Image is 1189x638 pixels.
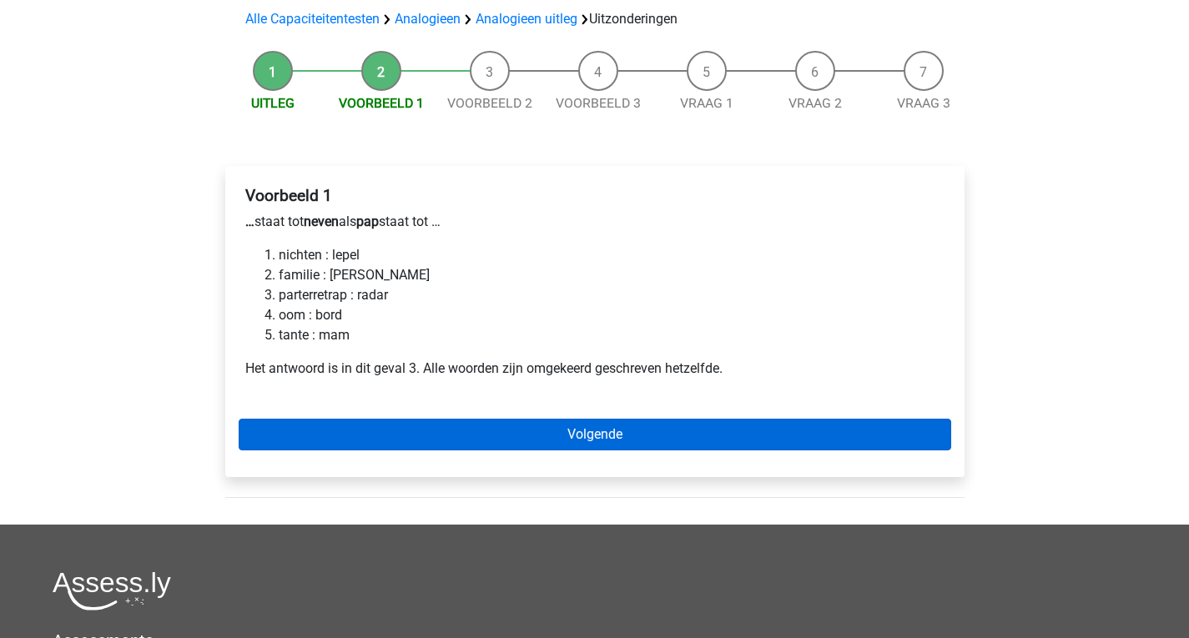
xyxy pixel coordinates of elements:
a: Uitleg [251,95,295,111]
a: Analogieen [395,11,461,27]
a: Voorbeeld 2 [447,95,532,111]
li: familie : [PERSON_NAME] [279,265,945,285]
p: staat tot als staat tot … [245,212,945,232]
a: Vraag 1 [680,95,733,111]
b: pap [356,214,379,229]
a: Alle Capaciteitentesten [245,11,380,27]
a: Volgende [239,419,951,450]
li: tante : mam [279,325,945,345]
b: Voorbeeld 1 [245,186,332,205]
a: Vraag 2 [788,95,842,111]
a: Voorbeeld 1 [339,95,424,111]
img: Assessly logo [53,571,171,610]
a: Analogieen uitleg [476,11,577,27]
li: nichten : lepel [279,245,945,265]
li: parterretrap : radar [279,285,945,305]
div: Uitzonderingen [239,9,951,29]
b: neven [304,214,339,229]
li: oom : bord [279,305,945,325]
a: Voorbeeld 3 [556,95,641,111]
a: Vraag 3 [897,95,950,111]
b: … [245,214,254,229]
p: Het antwoord is in dit geval 3. Alle woorden zijn omgekeerd geschreven hetzelfde. [245,359,945,379]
